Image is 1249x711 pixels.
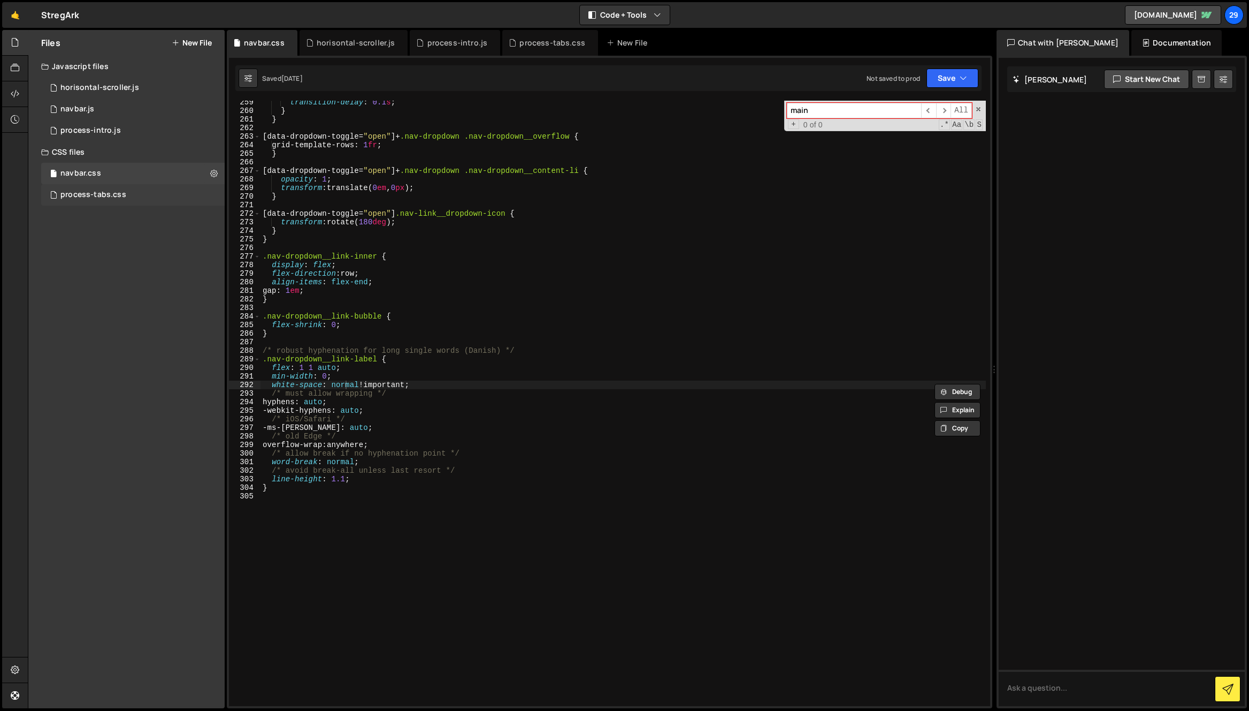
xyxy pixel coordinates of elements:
div: 297 [229,423,260,432]
div: 292 [229,381,260,389]
div: StregArk [41,9,79,21]
div: Not saved to prod [867,74,920,83]
div: 304 [229,483,260,492]
div: 263 [229,132,260,141]
div: process-intro.js [427,37,488,48]
span: Search In Selection [976,119,983,130]
div: 296 [229,415,260,423]
a: 🤙 [2,2,28,28]
a: 29 [1224,5,1244,25]
div: 284 [229,312,260,321]
div: 298 [229,432,260,441]
div: Javascript files [28,56,225,77]
div: 291 [229,372,260,381]
div: 278 [229,261,260,269]
div: 271 [229,201,260,209]
div: 302 [229,466,260,475]
div: 299 [229,441,260,449]
div: 280 [229,278,260,286]
div: CSS files [28,141,225,163]
div: 277 [229,252,260,261]
div: 266 [229,158,260,167]
div: 259 [229,98,260,107]
h2: [PERSON_NAME] [1013,74,1087,85]
div: navbar.css [60,169,101,178]
div: process-tabs.css [60,190,126,200]
div: 287 [229,338,260,346]
div: 275 [229,235,260,244]
button: Debug [934,384,980,400]
div: 16690/47289.js [41,120,225,141]
div: 288 [229,346,260,355]
span: RegExp Search [939,119,950,130]
div: 273 [229,218,260,226]
div: 276 [229,244,260,252]
div: horisontal-scroller.js [317,37,395,48]
span: Toggle Replace mode [788,119,799,129]
div: 274 [229,226,260,235]
div: 290 [229,364,260,372]
div: 305 [229,492,260,501]
div: horisontal-scroller.js [60,83,139,93]
div: 268 [229,175,260,184]
button: Start new chat [1104,70,1189,89]
div: 303 [229,475,260,483]
button: Copy [934,420,980,436]
div: process-tabs.css [519,37,585,48]
div: 261 [229,115,260,124]
div: New File [607,37,652,48]
div: 295 [229,406,260,415]
button: Save [926,69,978,88]
div: 294 [229,398,260,406]
div: [DATE] [281,74,303,83]
div: 262 [229,124,260,132]
div: 286 [229,329,260,338]
div: 265 [229,149,260,158]
div: Documentation [1131,30,1222,56]
div: navbar.js [60,104,94,114]
div: 16690/47286.css [41,184,225,206]
div: 272 [229,209,260,218]
div: 283 [229,304,260,312]
div: 281 [229,286,260,295]
div: 260 [229,107,260,115]
h2: Files [41,37,60,49]
div: 270 [229,192,260,201]
span: ​ [936,103,951,118]
div: Chat with [PERSON_NAME] [997,30,1129,56]
span: ​ [921,103,936,118]
div: 279 [229,269,260,278]
div: 16690/45597.js [41,99,225,120]
div: 301 [229,458,260,466]
div: Saved [262,74,303,83]
span: Alt-Enter [951,103,972,118]
div: 264 [229,141,260,149]
button: Explain [934,402,980,418]
div: 267 [229,167,260,175]
button: New File [172,39,212,47]
div: 16690/45596.css [41,163,225,184]
div: 16690/47560.js [41,77,225,99]
div: navbar.css [244,37,285,48]
div: process-intro.js [60,126,121,135]
span: Whole Word Search [963,119,975,130]
div: 293 [229,389,260,398]
div: 269 [229,184,260,192]
span: 0 of 0 [799,120,827,129]
input: Search for [787,103,921,118]
a: [DOMAIN_NAME] [1125,5,1221,25]
button: Code + Tools [580,5,670,25]
span: CaseSensitive Search [951,119,962,130]
div: 285 [229,321,260,329]
div: 289 [229,355,260,364]
div: 282 [229,295,260,304]
div: 300 [229,449,260,458]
